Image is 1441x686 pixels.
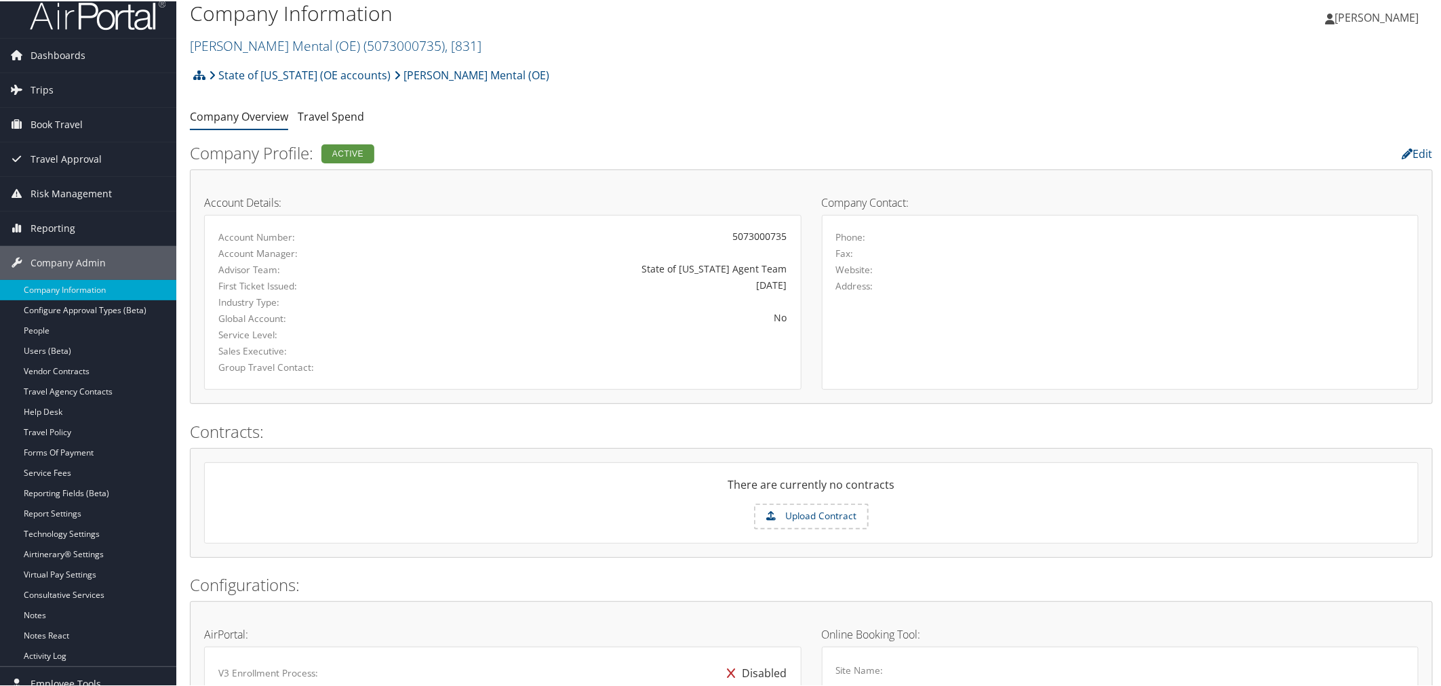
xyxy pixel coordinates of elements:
[218,327,394,340] label: Service Level:
[190,419,1433,442] h2: Contracts:
[445,35,481,54] span: , [ 831 ]
[204,196,802,207] h4: Account Details:
[31,37,85,71] span: Dashboards
[836,245,854,259] label: Fax:
[1402,145,1433,160] a: Edit
[755,504,867,527] label: Upload Contract
[363,35,445,54] span: ( 5073000735 )
[836,662,884,676] label: Site Name:
[209,60,391,87] a: State of [US_STATE] (OE accounts)
[31,72,54,106] span: Trips
[836,262,873,275] label: Website:
[836,229,866,243] label: Phone:
[218,229,394,243] label: Account Number:
[218,343,394,357] label: Sales Executive:
[31,141,102,175] span: Travel Approval
[190,140,1012,163] h2: Company Profile:
[218,359,394,373] label: Group Travel Contact:
[415,228,787,242] div: 5073000735
[218,294,394,308] label: Industry Type:
[721,660,787,684] div: Disabled
[218,262,394,275] label: Advisor Team:
[31,210,75,244] span: Reporting
[31,176,112,209] span: Risk Management
[415,309,787,323] div: No
[204,628,802,639] h4: AirPortal:
[218,310,394,324] label: Global Account:
[218,245,394,259] label: Account Manager:
[415,277,787,291] div: [DATE]
[31,245,106,279] span: Company Admin
[218,278,394,291] label: First Ticket Issued:
[822,628,1419,639] h4: Online Booking Tool:
[190,35,481,54] a: [PERSON_NAME] Mental (OE)
[190,572,1433,595] h2: Configurations:
[31,106,83,140] span: Book Travel
[190,108,288,123] a: Company Overview
[836,278,873,291] label: Address:
[298,108,364,123] a: Travel Spend
[394,60,549,87] a: [PERSON_NAME] Mental (OE)
[321,143,374,162] div: Active
[822,196,1419,207] h4: Company Contact:
[218,665,318,679] label: V3 Enrollment Process:
[205,475,1418,502] div: There are currently no contracts
[415,260,787,275] div: State of [US_STATE] Agent Team
[1335,9,1419,24] span: [PERSON_NAME]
